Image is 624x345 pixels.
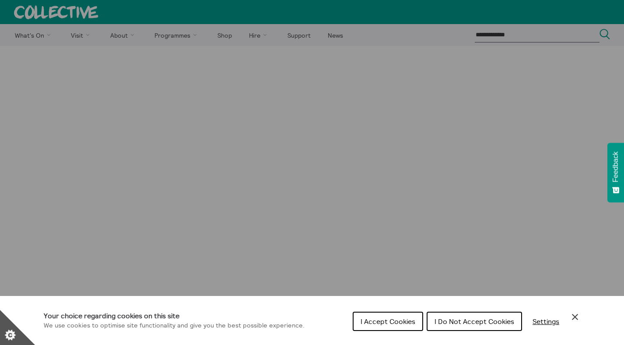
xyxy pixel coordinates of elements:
span: Feedback [612,151,620,182]
h1: Your choice regarding cookies on this site [44,310,305,321]
button: Close Cookie Control [570,312,580,322]
span: Settings [533,317,559,326]
span: I Do Not Accept Cookies [435,317,514,326]
span: I Accept Cookies [361,317,415,326]
button: I Do Not Accept Cookies [427,312,522,331]
button: Feedback - Show survey [607,143,624,202]
p: We use cookies to optimise site functionality and give you the best possible experience. [44,321,305,331]
button: I Accept Cookies [353,312,423,331]
button: Settings [526,313,566,330]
